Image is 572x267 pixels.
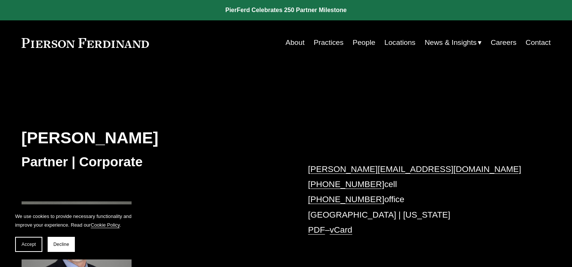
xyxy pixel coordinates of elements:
[15,212,136,229] p: We use cookies to provide necessary functionality and improve your experience. Read our .
[384,35,415,50] a: Locations
[425,36,477,49] span: News & Insights
[15,237,42,252] button: Accept
[425,35,482,50] a: folder dropdown
[308,180,384,189] a: [PHONE_NUMBER]
[491,35,516,50] a: Careers
[22,128,286,147] h2: [PERSON_NAME]
[22,153,286,170] h3: Partner | Corporate
[285,35,304,50] a: About
[314,35,344,50] a: Practices
[353,35,375,50] a: People
[525,35,550,50] a: Contact
[308,162,529,238] p: cell office [GEOGRAPHIC_DATA] | [US_STATE] –
[22,242,36,247] span: Accept
[91,222,120,228] a: Cookie Policy
[308,195,384,204] a: [PHONE_NUMBER]
[308,225,325,235] a: PDF
[8,204,144,259] section: Cookie banner
[53,242,69,247] span: Decline
[308,164,521,174] a: [PERSON_NAME][EMAIL_ADDRESS][DOMAIN_NAME]
[48,237,75,252] button: Decline
[330,225,352,235] a: vCard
